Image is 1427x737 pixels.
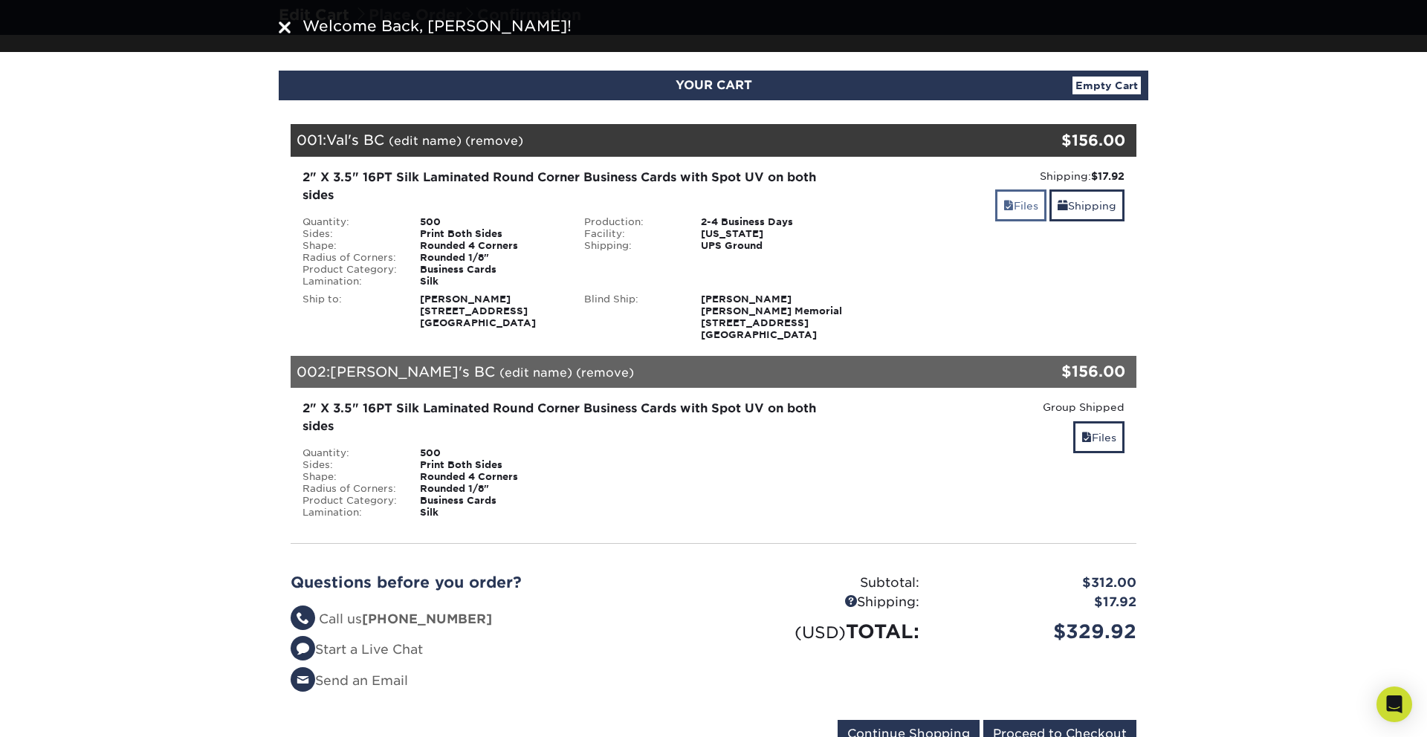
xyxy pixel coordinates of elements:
div: 2-4 Business Days [690,216,854,228]
a: Files [995,189,1046,221]
small: (USD) [795,623,846,642]
div: Blind Ship: [573,293,690,341]
div: $156.00 [995,360,1125,383]
div: Quantity: [291,447,409,459]
div: Shipping: [865,169,1125,184]
img: close [279,22,291,33]
div: Quantity: [291,216,409,228]
span: Welcome Back, [PERSON_NAME]! [302,17,572,35]
div: $156.00 [995,129,1125,152]
div: Shipping: [573,240,690,252]
a: (edit name) [499,366,572,380]
div: $17.92 [931,593,1148,612]
div: $312.00 [931,574,1148,593]
div: Silk [409,276,573,288]
div: UPS Ground [690,240,854,252]
span: [PERSON_NAME]'s BC [330,363,495,380]
span: YOUR CART [676,78,752,92]
div: Rounded 4 Corners [409,240,573,252]
div: Shape: [291,471,409,483]
div: 001: [291,124,995,157]
span: Val's BC [326,132,384,148]
a: (remove) [576,366,634,380]
div: Open Intercom Messenger [1376,686,1412,722]
li: Call us [291,610,702,629]
div: Product Category: [291,264,409,276]
div: Subtotal: [713,574,931,593]
div: Rounded 1/8" [409,252,573,264]
div: TOTAL: [713,617,931,646]
div: Sides: [291,459,409,471]
div: Business Cards [409,264,573,276]
div: Print Both Sides [409,228,573,240]
div: Product Category: [291,495,409,507]
div: Lamination: [291,507,409,519]
div: Sides: [291,228,409,240]
div: 2" X 3.5" 16PT Silk Laminated Round Corner Business Cards with Spot UV on both sides [302,400,843,435]
div: 2" X 3.5" 16PT Silk Laminated Round Corner Business Cards with Spot UV on both sides [302,169,843,204]
a: Shipping [1049,189,1125,221]
div: [US_STATE] [690,228,854,240]
div: Lamination: [291,276,409,288]
div: Print Both Sides [409,459,573,471]
a: (edit name) [389,134,462,148]
a: (remove) [465,134,523,148]
span: files [1081,432,1092,444]
strong: [PERSON_NAME] [PERSON_NAME] Memorial [STREET_ADDRESS] [GEOGRAPHIC_DATA] [701,293,842,340]
div: Silk [409,507,573,519]
div: Facility: [573,228,690,240]
div: Rounded 1/8" [409,483,573,495]
a: Empty Cart [1072,77,1141,94]
a: Start a Live Chat [291,642,423,657]
div: Radius of Corners: [291,252,409,264]
div: Rounded 4 Corners [409,471,573,483]
strong: [PERSON_NAME] [STREET_ADDRESS] [GEOGRAPHIC_DATA] [420,293,536,328]
div: Group Shipped [865,400,1125,415]
a: Send an Email [291,673,408,688]
div: 002: [291,356,995,389]
a: Files [1073,421,1125,453]
div: Ship to: [291,293,409,329]
strong: $17.92 [1091,170,1125,182]
span: files [1003,200,1014,212]
div: Business Cards [409,495,573,507]
div: 500 [409,216,573,228]
h2: Questions before you order? [291,574,702,591]
div: Shipping: [713,593,931,612]
iframe: Google Customer Reviews [4,692,126,732]
span: shipping [1058,200,1068,212]
div: 500 [409,447,573,459]
div: Shape: [291,240,409,252]
div: $329.92 [931,617,1148,646]
div: Radius of Corners: [291,483,409,495]
strong: [PHONE_NUMBER] [362,611,492,626]
div: Production: [573,216,690,228]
